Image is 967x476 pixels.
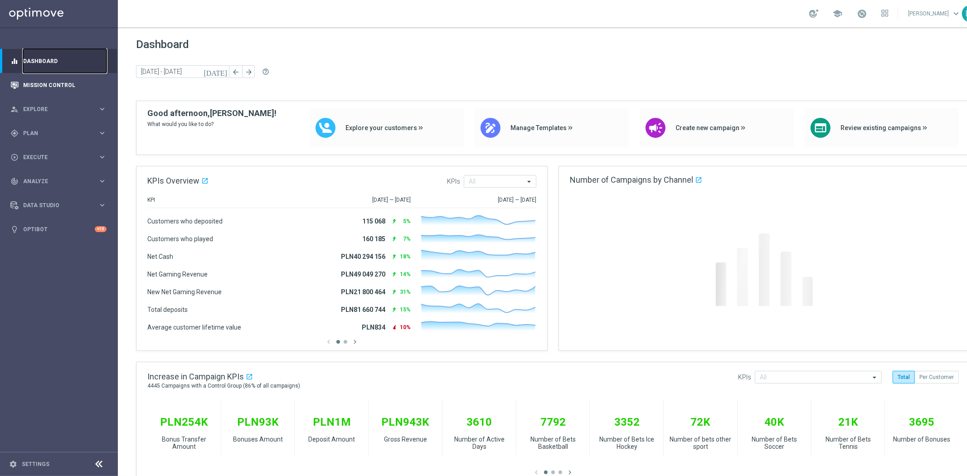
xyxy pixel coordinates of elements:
button: play_circle_outline Execute keyboard_arrow_right [10,154,107,161]
div: Explore [10,105,98,113]
a: Mission Control [23,73,107,97]
button: track_changes Analyze keyboard_arrow_right [10,178,107,185]
i: keyboard_arrow_right [98,105,107,113]
i: keyboard_arrow_right [98,153,107,161]
i: play_circle_outline [10,153,19,161]
button: gps_fixed Plan keyboard_arrow_right [10,130,107,137]
button: Data Studio keyboard_arrow_right [10,202,107,209]
a: [PERSON_NAME]keyboard_arrow_down [907,7,962,20]
button: equalizer Dashboard [10,58,107,65]
i: gps_fixed [10,129,19,137]
div: Optibot [10,217,107,241]
span: Data Studio [23,203,98,208]
div: +10 [95,226,107,232]
div: Mission Control [10,73,107,97]
a: Optibot [23,217,95,241]
i: keyboard_arrow_right [98,129,107,137]
span: school [832,9,842,19]
span: Execute [23,155,98,160]
i: keyboard_arrow_right [98,201,107,209]
div: Dashboard [10,49,107,73]
div: Data Studio [10,201,98,209]
i: person_search [10,105,19,113]
button: person_search Explore keyboard_arrow_right [10,106,107,113]
span: Analyze [23,179,98,184]
div: Plan [10,129,98,137]
button: lightbulb Optibot +10 [10,226,107,233]
a: Dashboard [23,49,107,73]
span: Plan [23,131,98,136]
div: Analyze [10,177,98,185]
i: track_changes [10,177,19,185]
a: Settings [22,461,49,467]
div: Execute [10,153,98,161]
i: keyboard_arrow_right [98,177,107,185]
button: Mission Control [10,82,107,89]
i: equalizer [10,57,19,65]
span: keyboard_arrow_down [951,9,961,19]
i: lightbulb [10,225,19,233]
span: Explore [23,107,98,112]
i: settings [9,460,17,468]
